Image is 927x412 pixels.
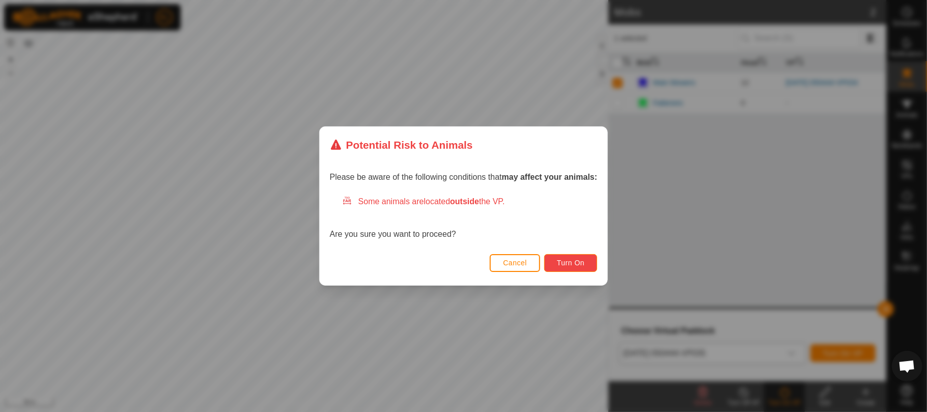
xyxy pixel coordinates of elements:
button: Cancel [490,254,540,272]
span: Turn On [557,259,584,267]
div: Are you sure you want to proceed? [330,196,598,240]
strong: outside [450,197,479,206]
span: located the VP. [424,197,505,206]
div: Potential Risk to Animals [330,137,473,153]
span: Cancel [503,259,527,267]
button: Turn On [544,254,597,272]
div: Open chat [892,351,922,381]
strong: may affect your animals: [502,173,598,181]
span: Please be aware of the following conditions that [330,173,598,181]
div: Some animals are [342,196,598,208]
